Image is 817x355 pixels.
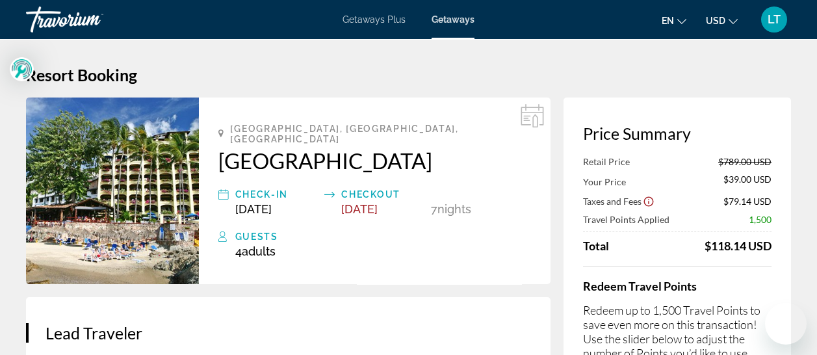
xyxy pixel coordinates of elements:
[437,202,471,216] span: Nights
[242,244,276,258] span: Adults
[583,196,642,207] span: Taxes and Fees
[643,195,655,207] button: Show Taxes and Fees disclaimer
[662,11,686,30] button: Change language
[583,214,669,225] span: Travel Points Applied
[583,239,609,253] span: Total
[706,11,738,30] button: Change currency
[343,14,406,25] a: Getaways Plus
[718,156,772,167] span: $789.00 USD
[26,3,156,36] a: Travorium
[768,13,781,26] span: LT
[26,65,791,85] h1: Resort Booking
[583,124,772,143] h3: Price Summary
[583,176,626,187] span: Your Price
[432,14,474,25] a: Getaways
[662,16,674,26] span: en
[218,148,531,174] a: [GEOGRAPHIC_DATA]
[235,202,272,216] span: [DATE]
[723,174,772,188] span: $39.00 USD
[749,214,772,225] span: 1,500
[431,202,437,216] span: 7
[341,187,424,202] div: Checkout
[45,323,531,343] h3: Lead Traveler
[583,156,630,167] span: Retail Price
[705,239,772,253] div: $118.14 USD
[341,202,378,216] span: [DATE]
[583,279,772,293] h4: Redeem Travel Points
[235,187,318,202] div: Check-In
[757,6,791,33] button: User Menu
[765,303,807,345] iframe: Button to launch messaging window
[723,196,772,207] span: $79.14 USD
[583,194,655,207] button: Show Taxes and Fees breakdown
[235,229,531,244] div: Guests
[230,124,531,144] span: [GEOGRAPHIC_DATA], [GEOGRAPHIC_DATA], [GEOGRAPHIC_DATA]
[706,16,725,26] span: USD
[235,244,276,258] span: 4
